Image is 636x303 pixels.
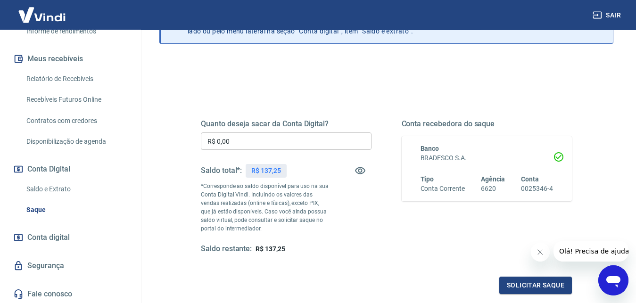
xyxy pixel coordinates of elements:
span: Agência [481,175,505,183]
img: Vindi [11,0,73,29]
h6: 0025346-4 [521,184,553,194]
iframe: Botão para abrir a janela de mensagens [598,265,628,295]
a: Conta digital [11,227,130,248]
p: R$ 137,25 [251,166,281,176]
a: Saldo e Extrato [23,180,130,199]
span: Conta digital [27,231,70,244]
h5: Quanto deseja sacar da Conta Digital? [201,119,372,129]
a: Relatório de Recebíveis [23,69,130,89]
iframe: Fechar mensagem [531,243,550,262]
h5: Saldo restante: [201,244,252,254]
span: Olá! Precisa de ajuda? [6,7,79,14]
h5: Saldo total*: [201,166,242,175]
p: *Corresponde ao saldo disponível para uso na sua Conta Digital Vindi. Incluindo os valores das ve... [201,182,329,233]
h6: 6620 [481,184,505,194]
a: Saque [23,200,130,220]
button: Sair [591,7,625,24]
a: Informe de rendimentos [23,22,130,41]
span: Banco [421,145,439,152]
button: Conta Digital [11,159,130,180]
h5: Conta recebedora do saque [402,119,572,129]
a: Disponibilização de agenda [23,132,130,151]
a: Segurança [11,255,130,276]
span: R$ 137,25 [256,245,285,253]
button: Meus recebíveis [11,49,130,69]
h6: Conta Corrente [421,184,465,194]
span: Conta [521,175,539,183]
a: Contratos com credores [23,111,130,131]
button: Solicitar saque [499,277,572,294]
iframe: Mensagem da empresa [553,241,628,262]
h6: BRADESCO S.A. [421,153,553,163]
a: Recebíveis Futuros Online [23,90,130,109]
span: Tipo [421,175,434,183]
